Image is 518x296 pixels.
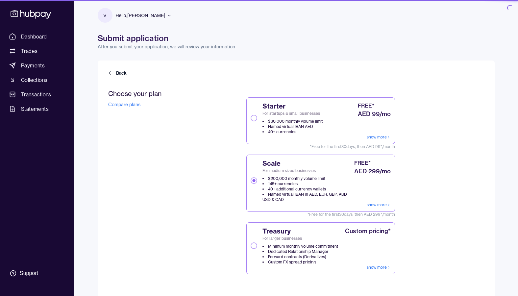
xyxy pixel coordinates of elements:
[262,186,353,192] li: 40+ additional currency wallets
[7,45,67,57] a: Trades
[262,168,353,173] span: For medium sized businesses
[251,177,257,184] button: ScaleFor medium sized businesses$200,000 monthly volume limit145+ currencies40+ additional curren...
[7,88,67,100] a: Transactions
[108,102,140,108] a: Compare plans
[246,144,395,149] span: *Free for the first 30 days, then AED 99*/month
[7,60,67,71] a: Payments
[21,105,49,113] span: Statements
[262,236,338,241] span: For larger businesses
[262,181,353,186] li: 145+ currencies
[262,119,323,124] li: $30,000 monthly volume limit
[262,254,338,259] li: Forward contracts (Derivatives)
[21,47,37,55] span: Trades
[367,135,391,140] a: show more
[262,159,353,168] span: Scale
[262,259,338,265] li: Custom FX spread pricing
[262,249,338,254] li: Dedicated Relationship Manager
[103,12,106,19] p: V
[354,159,371,167] div: FREE*
[262,192,353,202] li: Named virtual IBAN in AED, EUR, GBP, AUD, USD & CAD
[262,111,323,116] span: For startups & small businesses
[108,89,207,98] h2: Choose your plan
[367,202,391,208] a: show more
[7,103,67,115] a: Statements
[354,167,391,176] div: AED 299/mo
[358,102,374,110] div: FREE*
[262,244,338,249] li: Minimum monthly volume commitment
[116,12,165,19] p: Hello, [PERSON_NAME]
[7,74,67,86] a: Collections
[345,227,391,236] div: Custom pricing*
[262,176,353,181] li: $200,000 monthly volume limit
[251,242,257,249] button: TreasuryFor larger businessesMinimum monthly volume commitmentDedicated Relationship ManagerForwa...
[262,102,323,111] span: Starter
[262,227,338,236] span: Treasury
[262,124,323,129] li: Named virtual IBAN AED
[367,265,391,270] a: show more
[21,76,47,84] span: Collections
[358,110,391,119] div: AED 99/mo
[246,212,395,217] span: *Free for the first 30 days, then AED 299*/month
[7,31,67,42] a: Dashboard
[98,43,495,50] p: After you submit your application, we will review your information
[98,33,495,43] h1: Submit application
[262,129,323,135] li: 40+ currencies
[21,62,45,69] span: Payments
[21,33,47,40] span: Dashboard
[108,70,128,76] a: Back
[7,266,67,280] a: Support
[20,270,38,277] div: Support
[21,90,51,98] span: Transactions
[251,115,257,121] button: StarterFor startups & small businesses$30,000 monthly volume limitNamed virtual IBAN AED40+ curre...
